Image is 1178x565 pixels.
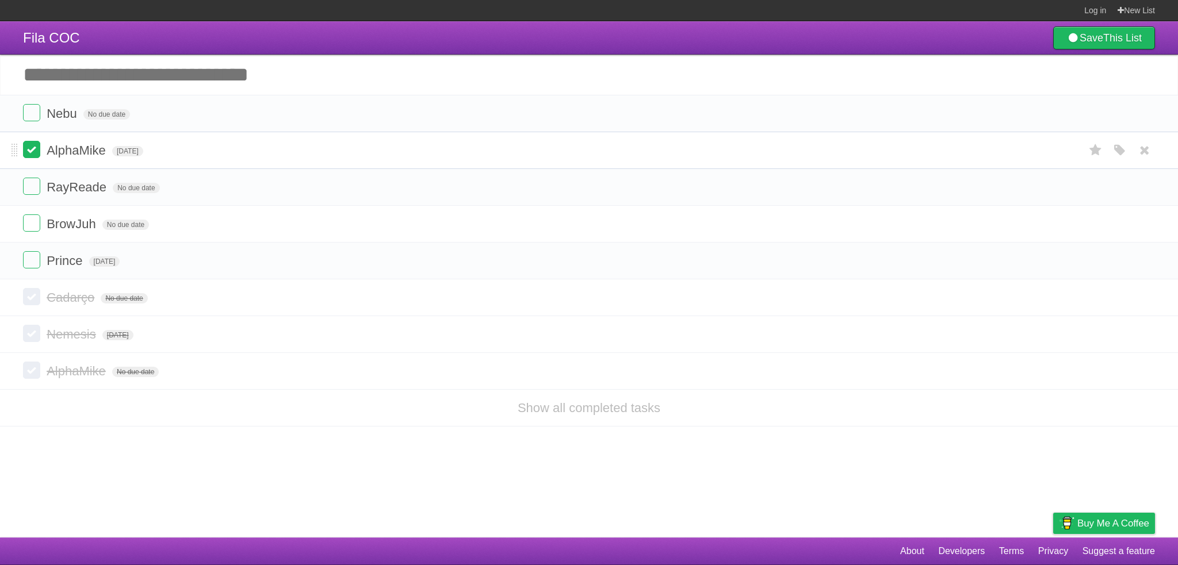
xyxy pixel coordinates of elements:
span: Fila COC [23,30,80,45]
span: No due date [101,293,147,303]
label: Done [23,141,40,158]
span: Cadarço [47,290,97,305]
a: Developers [938,540,985,562]
a: Show all completed tasks [518,401,660,415]
label: Done [23,214,40,232]
label: Done [23,251,40,268]
span: Buy me a coffee [1077,513,1149,533]
b: This List [1103,32,1142,44]
span: [DATE] [102,330,133,340]
span: AlphaMike [47,143,109,157]
span: No due date [113,183,159,193]
span: No due date [112,367,159,377]
label: Done [23,362,40,379]
span: No due date [83,109,130,120]
span: [DATE] [89,256,120,267]
span: Prince [47,253,85,268]
a: Buy me a coffee [1053,513,1155,534]
img: Buy me a coffee [1059,513,1074,533]
span: [DATE] [112,146,143,156]
a: SaveThis List [1053,26,1155,49]
label: Done [23,325,40,342]
span: Nebu [47,106,80,121]
a: Privacy [1038,540,1068,562]
label: Done [23,104,40,121]
label: Star task [1085,141,1107,160]
a: About [900,540,924,562]
span: BrowJuh [47,217,99,231]
span: Nemesis [47,327,99,341]
label: Done [23,288,40,305]
span: RayReade [47,180,109,194]
a: Terms [999,540,1024,562]
span: No due date [102,220,149,230]
a: Suggest a feature [1083,540,1155,562]
label: Done [23,178,40,195]
span: AlphaMike [47,364,109,378]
